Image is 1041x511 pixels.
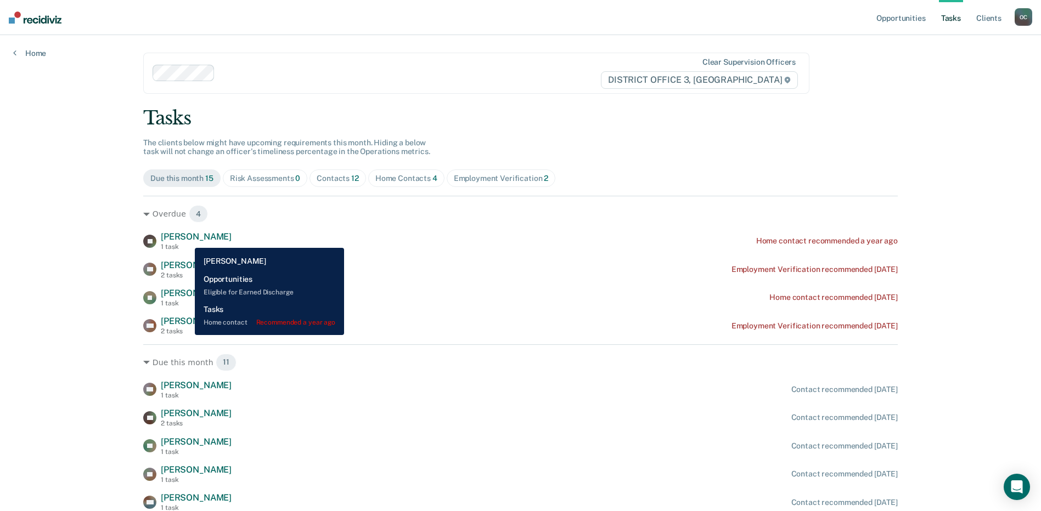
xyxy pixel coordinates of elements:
span: 4 [432,174,437,183]
span: 12 [351,174,359,183]
span: 15 [205,174,213,183]
span: [PERSON_NAME] [161,288,232,298]
div: Contact recommended [DATE] [791,469,898,479]
div: Tasks [143,107,898,129]
div: 1 task [161,448,232,456]
span: [PERSON_NAME] [161,231,232,242]
div: Contact recommended [DATE] [791,441,898,451]
div: Employment Verification recommended [DATE] [731,265,898,274]
span: 2 [544,174,548,183]
div: Employment Verification [454,174,549,183]
div: 2 tasks [161,271,232,279]
span: The clients below might have upcoming requirements this month. Hiding a below task will not chang... [143,138,430,156]
div: Home contact recommended [DATE] [769,293,898,302]
div: Due this month [150,174,213,183]
div: 2 tasks [161,327,232,335]
div: 1 task [161,391,232,399]
div: Contact recommended [DATE] [791,413,898,422]
div: 2 tasks [161,419,232,427]
span: 4 [189,205,208,223]
div: Risk Assessments [230,174,301,183]
span: 11 [216,354,237,371]
div: Open Intercom Messenger [1004,474,1030,500]
span: [PERSON_NAME] [161,260,232,270]
div: Due this month 11 [143,354,898,371]
div: 1 task [161,476,232,484]
span: [PERSON_NAME] [161,492,232,503]
div: Contact recommended [DATE] [791,498,898,507]
span: [PERSON_NAME] [161,408,232,418]
div: Overdue 4 [143,205,898,223]
span: 0 [295,174,300,183]
div: 1 task [161,299,232,307]
div: Home contact recommended a year ago [756,236,898,246]
a: Home [13,48,46,58]
div: 1 task [161,243,232,251]
span: [PERSON_NAME] [161,316,232,326]
span: DISTRICT OFFICE 3, [GEOGRAPHIC_DATA] [601,71,798,89]
div: Clear supervision officers [702,58,796,67]
button: OC [1015,8,1032,26]
div: Home Contacts [375,174,437,183]
div: Employment Verification recommended [DATE] [731,321,898,331]
div: O C [1015,8,1032,26]
span: [PERSON_NAME] [161,464,232,475]
span: [PERSON_NAME] [161,436,232,447]
div: Contacts [317,174,359,183]
span: [PERSON_NAME] [161,380,232,390]
div: Contact recommended [DATE] [791,385,898,394]
img: Recidiviz [9,12,61,24]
